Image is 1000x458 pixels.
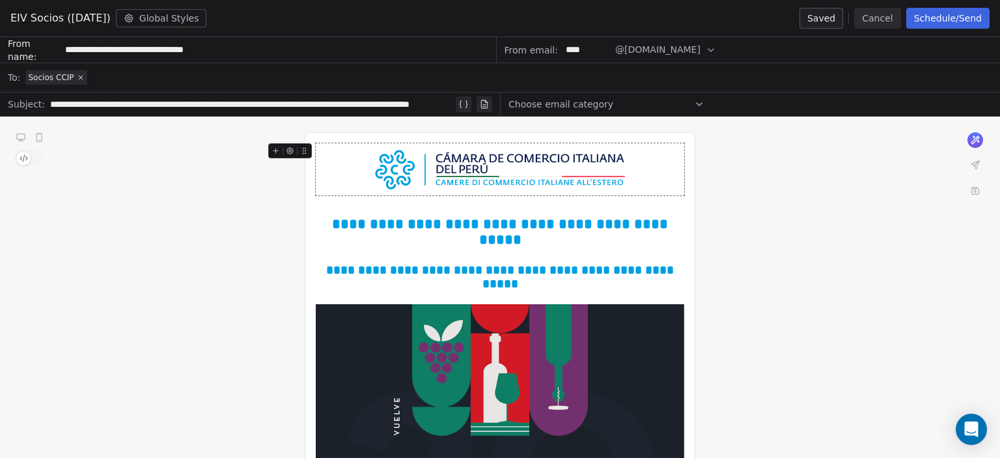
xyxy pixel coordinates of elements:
div: Open Intercom Messenger [956,414,987,445]
span: @[DOMAIN_NAME] [615,43,701,57]
span: From name: [8,37,60,63]
button: Saved [799,8,843,29]
span: Choose email category [508,98,613,111]
span: To: [8,71,20,84]
button: Cancel [854,8,900,29]
span: EIV Socios ([DATE]) [10,10,111,26]
span: Subject: [8,98,45,115]
span: From email: [505,44,558,57]
button: Global Styles [116,9,207,27]
button: Schedule/Send [906,8,990,29]
span: Socios CCIP [28,72,74,83]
